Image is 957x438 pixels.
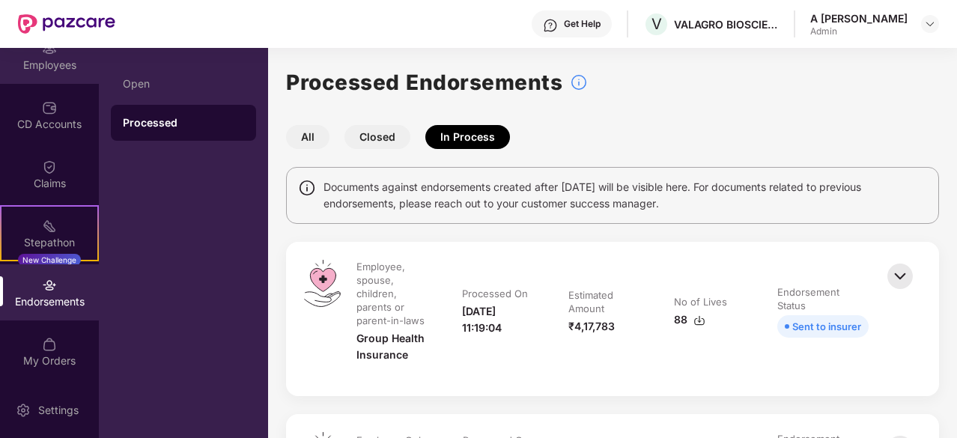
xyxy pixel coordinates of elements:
img: svg+xml;base64,PHN2ZyBpZD0iQmFjay0zMngzMiIgeG1sbnM9Imh0dHA6Ly93d3cudzMub3JnLzIwMDAvc3ZnIiB3aWR0aD... [884,260,917,293]
button: Closed [344,125,410,149]
div: ₹4,17,783 [568,318,615,335]
div: New Challenge [18,254,81,266]
img: svg+xml;base64,PHN2ZyBpZD0iSGVscC0zMngzMiIgeG1sbnM9Imh0dHA6Ly93d3cudzMub3JnLzIwMDAvc3ZnIiB3aWR0aD... [543,18,558,33]
div: Get Help [564,18,601,30]
img: svg+xml;base64,PHN2ZyBpZD0iRG93bmxvYWQtMzJ4MzIiIHhtbG5zPSJodHRwOi8vd3d3LnczLm9yZy8yMDAwL3N2ZyIgd2... [693,314,705,326]
button: All [286,125,329,149]
div: Stepathon [1,235,97,250]
button: In Process [425,125,510,149]
img: svg+xml;base64,PHN2ZyBpZD0iSW5mb18tXzMyeDMyIiBkYXRhLW5hbWU9IkluZm8gLSAzMngzMiIgeG1sbnM9Imh0dHA6Ly... [570,73,588,91]
div: A [PERSON_NAME] [810,11,908,25]
div: Open [123,78,244,90]
img: svg+xml;base64,PHN2ZyBpZD0iRHJvcGRvd24tMzJ4MzIiIHhtbG5zPSJodHRwOi8vd3d3LnczLm9yZy8yMDAwL3N2ZyIgd2... [924,18,936,30]
img: svg+xml;base64,PHN2ZyBpZD0iRW5kb3JzZW1lbnRzIiB4bWxucz0iaHR0cDovL3d3dy53My5vcmcvMjAwMC9zdmciIHdpZH... [42,278,57,293]
div: 88 [674,311,705,328]
img: svg+xml;base64,PHN2ZyBpZD0iQ2xhaW0iIHhtbG5zPSJodHRwOi8vd3d3LnczLm9yZy8yMDAwL3N2ZyIgd2lkdGg9IjIwIi... [42,159,57,174]
div: VALAGRO BIOSCIENCES [674,17,779,31]
div: Endorsement Status [777,285,866,312]
div: Settings [34,403,83,418]
h1: Processed Endorsements [286,66,562,99]
span: V [651,15,662,33]
span: Documents against endorsements created after [DATE] will be visible here. For documents related t... [323,179,927,212]
div: [DATE] 11:19:04 [462,303,538,336]
img: svg+xml;base64,PHN2ZyBpZD0iRW1wbG95ZWVzIiB4bWxucz0iaHR0cDovL3d3dy53My5vcmcvMjAwMC9zdmciIHdpZHRoPS... [42,41,57,56]
img: svg+xml;base64,PHN2ZyBpZD0iTXlfT3JkZXJzIiBkYXRhLW5hbWU9Ik15IE9yZGVycyIgeG1sbnM9Imh0dHA6Ly93d3cudz... [42,337,57,352]
div: Processed [123,115,244,130]
div: Estimated Amount [568,288,641,315]
img: svg+xml;base64,PHN2ZyBpZD0iSW5mbyIgeG1sbnM9Imh0dHA6Ly93d3cudzMub3JnLzIwMDAvc3ZnIiB3aWR0aD0iMTQiIG... [298,179,316,197]
img: svg+xml;base64,PHN2ZyBpZD0iU2V0dGluZy0yMHgyMCIgeG1sbnM9Imh0dHA6Ly93d3cudzMub3JnLzIwMDAvc3ZnIiB3aW... [16,403,31,418]
div: Employee, spouse, children, parents or parent-in-laws [356,260,429,327]
div: Admin [810,25,908,37]
img: New Pazcare Logo [18,14,115,34]
div: Processed On [462,287,528,300]
img: svg+xml;base64,PHN2ZyB4bWxucz0iaHR0cDovL3d3dy53My5vcmcvMjAwMC9zdmciIHdpZHRoPSIyMSIgaGVpZ2h0PSIyMC... [42,219,57,234]
div: No of Lives [674,295,727,308]
img: svg+xml;base64,PHN2ZyBpZD0iQ0RfQWNjb3VudHMiIGRhdGEtbmFtZT0iQ0QgQWNjb3VudHMiIHhtbG5zPSJodHRwOi8vd3... [42,100,57,115]
img: svg+xml;base64,PHN2ZyB4bWxucz0iaHR0cDovL3d3dy53My5vcmcvMjAwMC9zdmciIHdpZHRoPSI0OS4zMiIgaGVpZ2h0PS... [304,260,341,307]
div: Sent to insurer [792,318,861,335]
div: Group Health Insurance [356,330,432,363]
